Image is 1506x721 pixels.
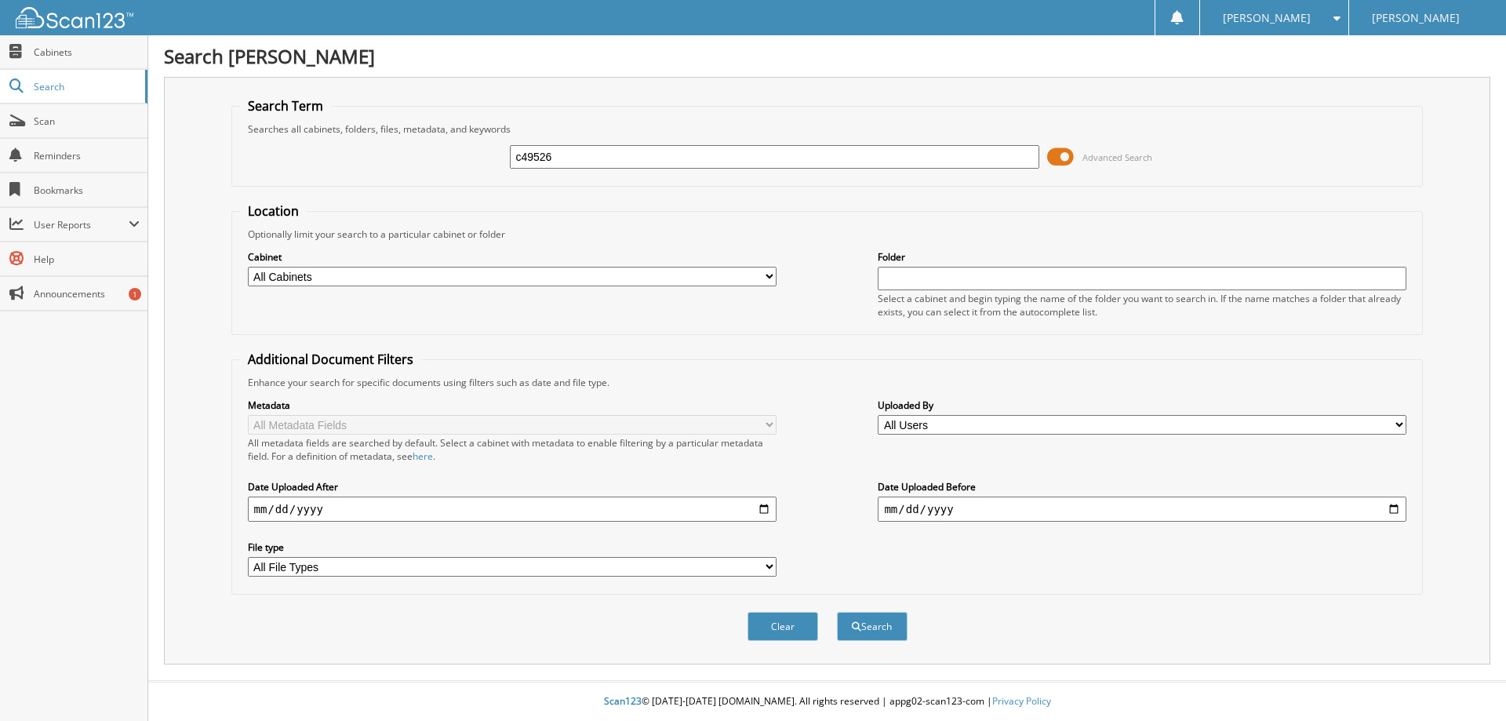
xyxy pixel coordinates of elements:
span: Scan [34,115,140,128]
span: Announcements [34,287,140,300]
label: Uploaded By [878,399,1406,412]
span: User Reports [34,218,129,231]
span: Search [34,80,137,93]
a: here [413,450,433,463]
span: Reminders [34,149,140,162]
button: Clear [748,612,818,641]
label: Cabinet [248,250,777,264]
label: Date Uploaded Before [878,480,1406,493]
label: Date Uploaded After [248,480,777,493]
input: end [878,497,1406,522]
span: Help [34,253,140,266]
h1: Search [PERSON_NAME] [164,43,1490,69]
span: Advanced Search [1082,151,1152,163]
div: Enhance your search for specific documents using filters such as date and file type. [240,376,1415,389]
img: scan123-logo-white.svg [16,7,133,28]
div: © [DATE]-[DATE] [DOMAIN_NAME]. All rights reserved | appg02-scan123-com | [148,683,1506,721]
span: Cabinets [34,46,140,59]
div: All metadata fields are searched by default. Select a cabinet with metadata to enable filtering b... [248,436,777,463]
span: [PERSON_NAME] [1223,13,1311,23]
legend: Additional Document Filters [240,351,421,368]
span: Bookmarks [34,184,140,197]
label: Folder [878,250,1406,264]
legend: Search Term [240,97,331,115]
button: Search [837,612,908,641]
input: start [248,497,777,522]
label: File type [248,541,777,554]
span: [PERSON_NAME] [1372,13,1460,23]
legend: Location [240,202,307,220]
div: 1 [129,288,141,300]
div: Searches all cabinets, folders, files, metadata, and keywords [240,122,1415,136]
label: Metadata [248,399,777,412]
iframe: Chat Widget [1428,646,1506,721]
a: Privacy Policy [992,694,1051,708]
div: Select a cabinet and begin typing the name of the folder you want to search in. If the name match... [878,292,1406,319]
span: Scan123 [604,694,642,708]
div: Optionally limit your search to a particular cabinet or folder [240,228,1415,241]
